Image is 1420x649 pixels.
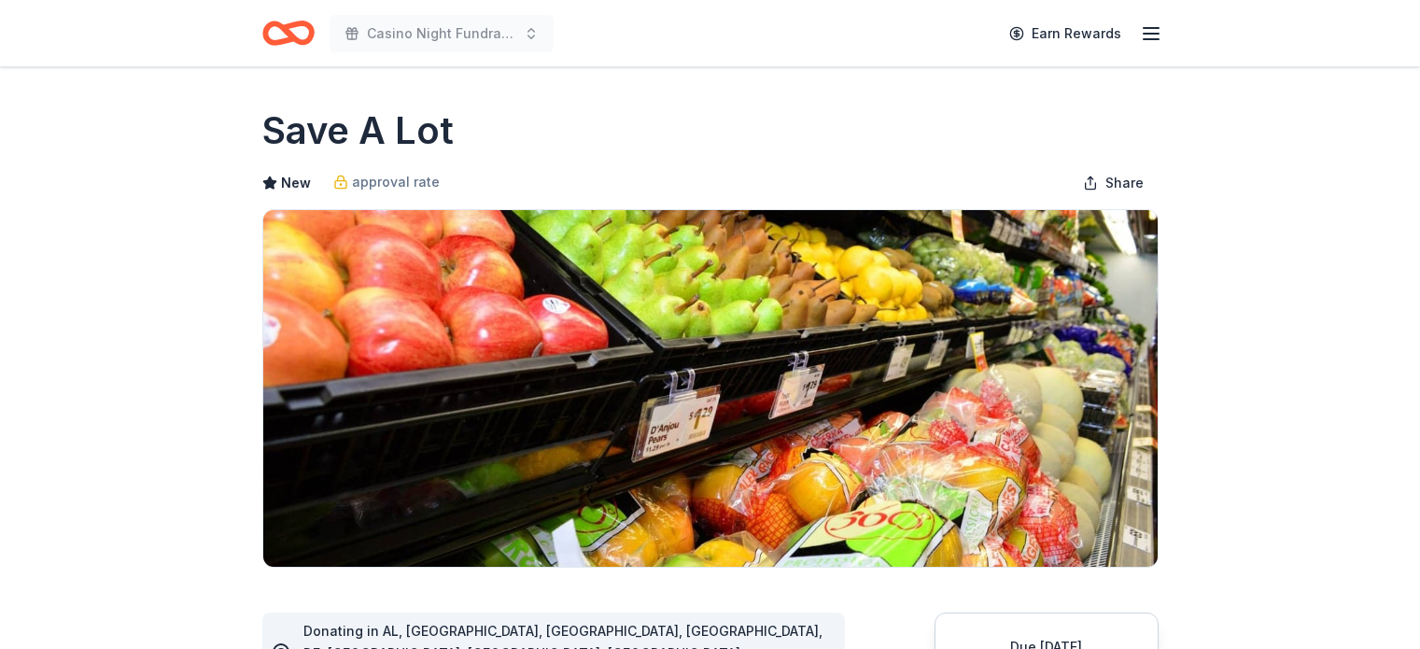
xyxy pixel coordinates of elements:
a: Home [262,11,315,55]
span: approval rate [352,171,440,193]
a: Earn Rewards [998,17,1132,50]
button: Casino Night Fundraiser [330,15,554,52]
span: Share [1105,172,1144,194]
span: New [281,172,311,194]
a: approval rate [333,171,440,193]
button: Share [1068,164,1159,202]
h1: Save A Lot [262,105,454,157]
span: Casino Night Fundraiser [367,22,516,45]
img: Image for Save A Lot [263,210,1158,567]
